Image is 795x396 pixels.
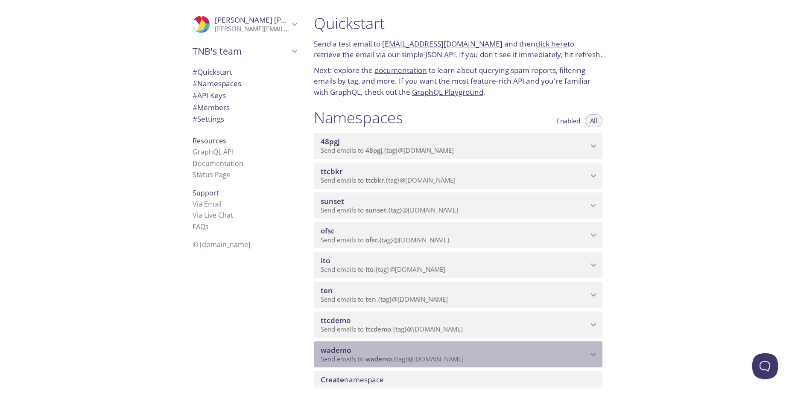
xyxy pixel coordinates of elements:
[193,159,243,168] a: Documentation
[193,45,289,57] span: TNB's team
[193,90,197,100] span: #
[314,133,602,159] div: 48pgj namespace
[314,341,602,368] div: wademo namespace
[321,265,445,274] span: Send emails to . {tag} @[DOMAIN_NAME]
[314,222,602,248] div: ofsc namespace
[365,146,382,154] span: 48pgj
[186,78,304,90] div: Namespaces
[193,102,230,112] span: Members
[193,67,232,77] span: Quickstart
[365,295,376,303] span: ten
[193,222,209,231] a: FAQ
[321,176,456,184] span: Send emails to . {tag} @[DOMAIN_NAME]
[314,312,602,338] div: ttcdemo namespace
[321,375,344,384] span: Create
[186,66,304,78] div: Quickstart
[186,40,304,62] div: TNB's team
[193,79,197,88] span: #
[365,265,374,274] span: ito
[314,192,602,219] div: sunset namespace
[314,163,602,189] div: ttcbkr namespace
[193,114,197,124] span: #
[552,114,585,127] button: Enabled
[314,108,403,127] h1: Namespaces
[321,196,344,206] span: sunset
[321,295,448,303] span: Send emails to . {tag} @[DOMAIN_NAME]
[193,240,250,249] span: © [DOMAIN_NAME]
[186,102,304,114] div: Members
[193,199,222,209] a: Via Email
[321,137,340,146] span: 48pgj
[314,14,602,33] h1: Quickstart
[535,39,567,49] a: click here
[321,345,351,355] span: wademo
[314,65,602,98] p: Next: explore the to learn about querying spam reports, filtering emails by tag, and more. If you...
[321,285,333,295] span: ten
[374,65,427,75] a: documentation
[186,10,304,38] div: Greg Yantz
[321,226,335,236] span: ofsc
[365,206,386,214] span: sunset
[321,236,449,244] span: Send emails to . {tag} @[DOMAIN_NAME]
[193,170,231,179] a: Status Page
[215,25,289,33] p: [PERSON_NAME][EMAIL_ADDRESS][DOMAIN_NAME]
[193,67,197,77] span: #
[314,282,602,308] div: ten namespace
[314,252,602,278] div: ito namespace
[412,87,483,97] a: GraphQL Playground
[321,355,464,363] span: Send emails to . {tag} @[DOMAIN_NAME]
[314,38,602,60] p: Send a test email to and then to retrieve the email via our simple JSON API. If you don't see it ...
[321,146,454,154] span: Send emails to . {tag} @[DOMAIN_NAME]
[382,39,503,49] a: [EMAIL_ADDRESS][DOMAIN_NAME]
[365,355,392,363] span: wademo
[365,176,384,184] span: ttcbkr
[321,325,463,333] span: Send emails to . {tag} @[DOMAIN_NAME]
[193,102,197,112] span: #
[193,90,226,100] span: API Keys
[321,315,351,325] span: ttcdemo
[585,114,602,127] button: All
[314,371,602,389] div: Create namespace
[186,90,304,102] div: API Keys
[365,236,377,244] span: ofsc
[193,136,226,146] span: Resources
[321,256,330,265] span: ito
[205,222,209,231] span: s
[215,15,332,25] span: [PERSON_NAME] [PERSON_NAME]
[193,79,241,88] span: Namespaces
[321,375,384,384] span: namespace
[752,353,778,379] iframe: Help Scout Beacon - Open
[193,210,233,220] a: Via Live Chat
[193,114,224,124] span: Settings
[193,147,234,157] a: GraphQL API
[365,325,391,333] span: ttcdemo
[321,206,458,214] span: Send emails to . {tag} @[DOMAIN_NAME]
[321,166,342,176] span: ttcbkr
[186,113,304,125] div: Team Settings
[193,188,219,198] span: Support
